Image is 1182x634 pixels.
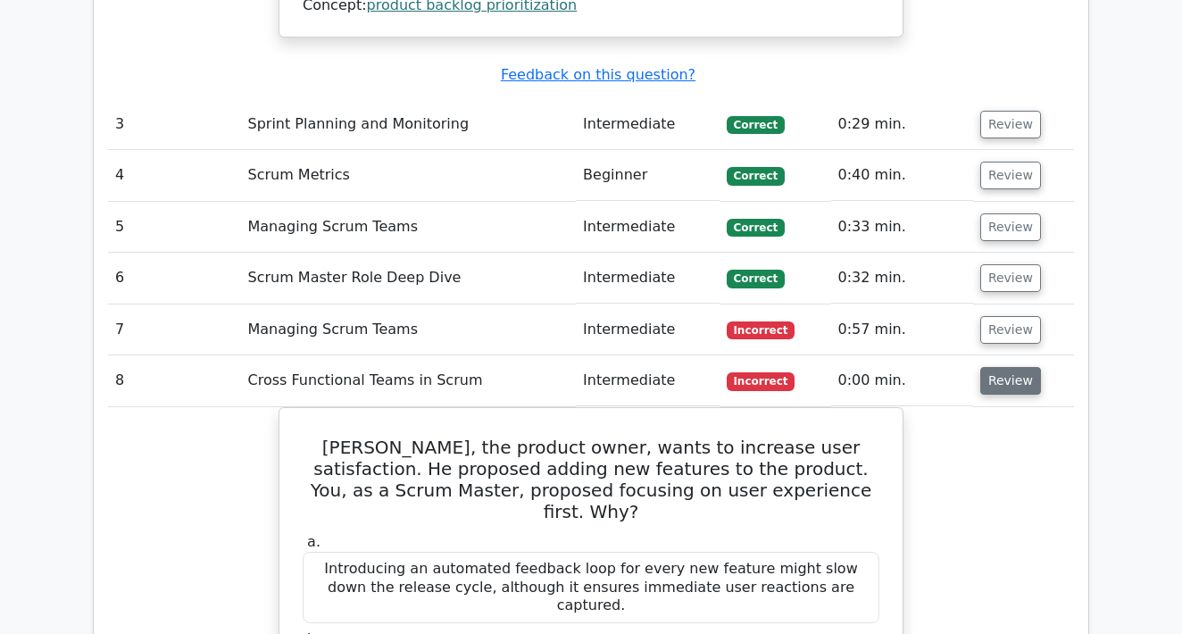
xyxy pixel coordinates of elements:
td: 0:57 min. [831,304,973,355]
td: Scrum Metrics [240,150,576,201]
button: Review [980,111,1041,138]
button: Review [980,213,1041,241]
td: Intermediate [576,253,720,304]
td: 0:29 min. [831,99,973,150]
td: 0:00 min. [831,355,973,406]
td: Scrum Master Role Deep Dive [240,253,576,304]
td: Managing Scrum Teams [240,202,576,253]
td: 5 [108,202,240,253]
td: 0:32 min. [831,253,973,304]
td: Intermediate [576,202,720,253]
td: Sprint Planning and Monitoring [240,99,576,150]
a: Feedback on this question? [501,66,695,83]
td: Intermediate [576,99,720,150]
button: Review [980,316,1041,344]
td: Cross Functional Teams in Scrum [240,355,576,406]
td: 4 [108,150,240,201]
button: Review [980,162,1041,189]
button: Review [980,264,1041,292]
td: 8 [108,355,240,406]
td: Beginner [576,150,720,201]
span: Correct [727,270,785,288]
span: Incorrect [727,372,795,390]
button: Review [980,367,1041,395]
span: a. [307,533,320,550]
span: Incorrect [727,321,795,339]
td: 0:40 min. [831,150,973,201]
span: Correct [727,167,785,185]
td: Intermediate [576,355,720,406]
td: Managing Scrum Teams [240,304,576,355]
h5: [PERSON_NAME], the product owner, wants to increase user satisfaction. He proposed adding new fea... [301,437,881,522]
td: 6 [108,253,240,304]
td: Intermediate [576,304,720,355]
td: 7 [108,304,240,355]
span: Correct [727,219,785,237]
td: 0:33 min. [831,202,973,253]
span: Correct [727,116,785,134]
td: 3 [108,99,240,150]
div: Introducing an automated feedback loop for every new feature might slow down the release cycle, a... [303,552,879,623]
